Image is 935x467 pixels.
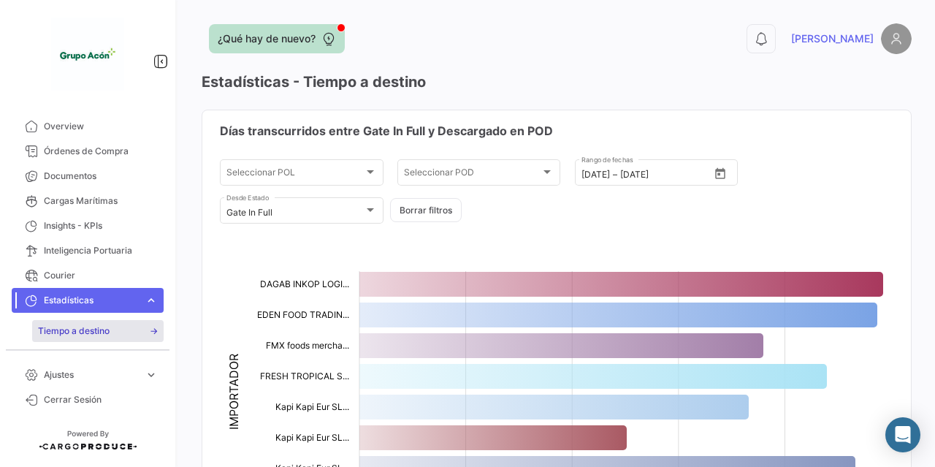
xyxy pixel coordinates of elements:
[226,354,241,430] text: IMPORTADOR
[220,122,893,140] h5: Días transcurridos entre Gate In Full y Descargado en POD
[44,170,158,183] span: Documentos
[359,272,883,297] path: DAGAB INKOP LOGISTIK AB 24.62
[390,198,462,222] button: Borrar filtros
[359,425,627,450] path: Kapi Kapi Eur SLU España 12.6
[12,189,164,213] a: Cargas Marítimas
[359,333,763,358] path: FMX foods merchants import export ltd 19
[38,324,110,338] span: Tiempo a destino
[12,238,164,263] a: Inteligencia Portuaria
[145,294,158,307] span: expand_more
[12,213,164,238] a: Insights - KPIs
[44,120,158,133] span: Overview
[44,294,139,307] span: Estadísticas
[257,308,349,319] text: EDEN FOOD TRADIN...
[359,395,749,419] path: Kapi Kapi Eur SLU Antwerp 18.326
[44,393,158,406] span: Cerrar Sesión
[145,368,158,381] span: expand_more
[359,303,877,327] path: EDEN FOOD TRADING DWC LLC 24.364
[12,139,164,164] a: Órdenes de Compra
[12,263,164,288] a: Courier
[32,320,164,342] a: Tiempo a destino
[44,368,139,381] span: Ajustes
[709,162,731,184] button: Open calendar
[791,31,874,46] span: [PERSON_NAME]
[613,170,617,180] span: –
[202,72,912,92] h3: Estadísticas - Tiempo a destino
[44,269,158,282] span: Courier
[359,364,827,389] path: FRESH TROPICAL SRL 22
[226,170,364,180] span: Seleccionar POL
[44,219,158,232] span: Insights - KPIs
[275,400,349,411] text: Kapi Kapi Eur SL...
[51,18,124,91] img: 1f3d66c5-6a2d-4a07-a58d-3a8e9bbc88ff.jpeg
[226,207,272,218] span: Gate In Full
[12,114,164,139] a: Overview
[218,31,316,46] span: ¿Qué hay de nuevo?
[260,278,349,289] text: DAGAB INKOP LOGI...
[881,23,912,54] img: placeholder-user.png
[12,164,164,189] a: Documentos
[275,431,349,442] text: Kapi Kapi Eur SL...
[885,417,920,452] div: Abrir Intercom Messenger
[620,170,682,180] input: Hasta
[44,194,158,208] span: Cargas Marítimas
[44,145,158,158] span: Órdenes de Compra
[266,339,349,350] text: FMX foods mercha...
[581,170,610,180] input: Desde
[209,24,345,53] button: ¿Qué hay de nuevo?
[404,170,541,180] span: Seleccionar POD
[260,370,349,381] text: FRESH TROPICAL S...
[44,244,158,257] span: Inteligencia Portuaria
